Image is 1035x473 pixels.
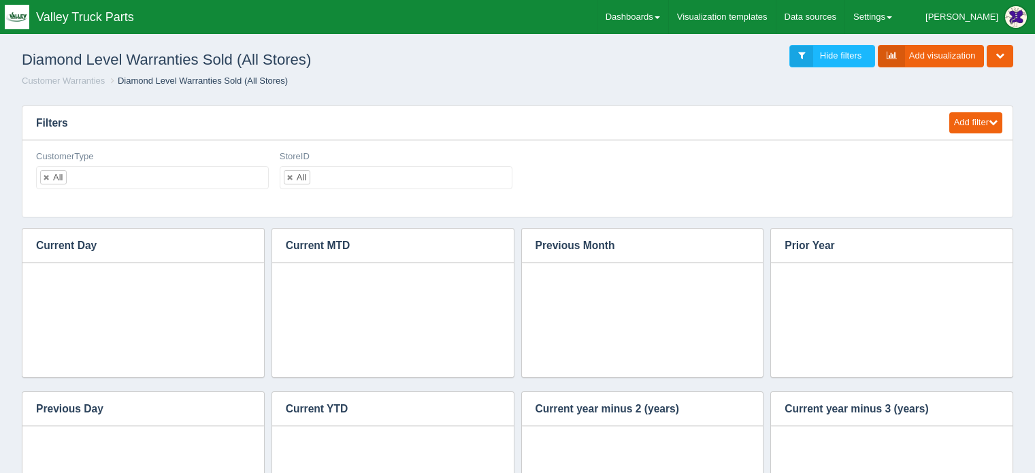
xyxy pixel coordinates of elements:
button: Add filter [949,112,1002,133]
label: CustomerType [36,150,94,163]
div: [PERSON_NAME] [925,3,998,31]
span: Hide filters [820,50,861,61]
h3: Current YTD [272,392,493,426]
h3: Current year minus 2 (years) [522,392,743,426]
img: Profile Picture [1005,6,1027,28]
li: Diamond Level Warranties Sold (All Stores) [108,75,288,88]
span: Valley Truck Parts [36,10,134,24]
label: StoreID [280,150,310,163]
h3: Current MTD [272,229,493,263]
h3: Previous Month [522,229,743,263]
img: q1blfpkbivjhsugxdrfq.png [5,5,29,29]
div: All [53,173,63,182]
h1: Diamond Level Warranties Sold (All Stores) [22,45,518,75]
a: Customer Warranties [22,76,105,86]
h3: Filters [22,106,936,140]
h3: Current Day [22,229,244,263]
div: All [297,173,306,182]
h3: Current year minus 3 (years) [771,392,992,426]
h3: Prior Year [771,229,992,263]
a: Add visualization [878,45,985,67]
h3: Previous Day [22,392,244,426]
a: Hide filters [789,45,875,67]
